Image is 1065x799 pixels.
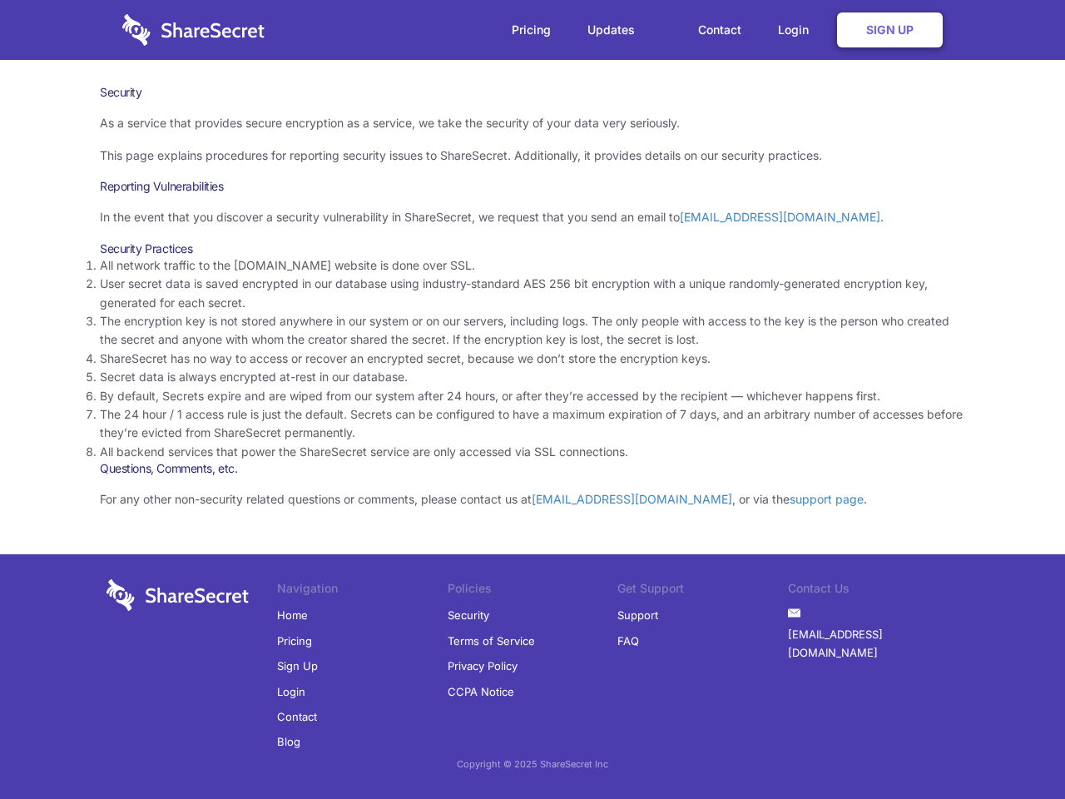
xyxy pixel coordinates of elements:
[277,628,312,653] a: Pricing
[761,4,834,56] a: Login
[100,405,965,443] li: The 24 hour / 1 access rule is just the default. Secrets can be configured to have a maximum expi...
[277,603,308,628] a: Home
[448,603,489,628] a: Security
[617,603,658,628] a: Support
[100,114,965,132] p: As a service that provides secure encryption as a service, we take the security of your data very...
[100,461,965,476] h3: Questions, Comments, etc.
[448,679,514,704] a: CCPA Notice
[100,85,965,100] h1: Security
[277,579,448,603] li: Navigation
[100,312,965,350] li: The encryption key is not stored anywhere in our system or on our servers, including logs. The on...
[837,12,943,47] a: Sign Up
[100,387,965,405] li: By default, Secrets expire and are wiped from our system after 24 hours, or after they’re accesse...
[448,653,518,678] a: Privacy Policy
[100,368,965,386] li: Secret data is always encrypted at-rest in our database.
[788,622,958,666] a: [EMAIL_ADDRESS][DOMAIN_NAME]
[277,729,300,754] a: Blog
[122,14,265,46] img: logo-wordmark-white-trans-d4663122ce5f474addd5e946df7df03e33cb6a1c49d2221995e7729f52c070b2.svg
[277,679,305,704] a: Login
[617,579,788,603] li: Get Support
[100,241,965,256] h3: Security Practices
[100,179,965,194] h3: Reporting Vulnerabilities
[617,628,639,653] a: FAQ
[100,208,965,226] p: In the event that you discover a security vulnerability in ShareSecret, we request that you send ...
[100,350,965,368] li: ShareSecret has no way to access or recover an encrypted secret, because we don’t store the encry...
[100,256,965,275] li: All network traffic to the [DOMAIN_NAME] website is done over SSL.
[532,492,732,506] a: [EMAIL_ADDRESS][DOMAIN_NAME]
[106,579,249,611] img: logo-wordmark-white-trans-d4663122ce5f474addd5e946df7df03e33cb6a1c49d2221995e7729f52c070b2.svg
[100,490,965,509] p: For any other non-security related questions or comments, please contact us at , or via the .
[100,443,965,461] li: All backend services that power the ShareSecret service are only accessed via SSL connections.
[680,210,880,224] a: [EMAIL_ADDRESS][DOMAIN_NAME]
[277,653,318,678] a: Sign Up
[448,579,618,603] li: Policies
[790,492,864,506] a: support page
[448,628,535,653] a: Terms of Service
[495,4,567,56] a: Pricing
[788,579,958,603] li: Contact Us
[100,275,965,312] li: User secret data is saved encrypted in our database using industry-standard AES 256 bit encryptio...
[681,4,758,56] a: Contact
[277,704,317,729] a: Contact
[100,146,965,165] p: This page explains procedures for reporting security issues to ShareSecret. Additionally, it prov...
